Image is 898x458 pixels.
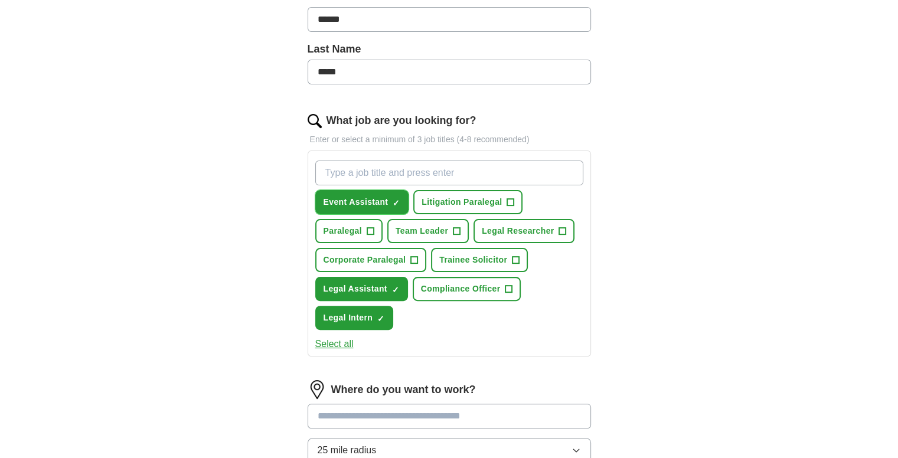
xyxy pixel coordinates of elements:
span: 25 mile radius [318,443,377,457]
span: ✓ [377,314,384,323]
label: What job are you looking for? [326,113,476,129]
button: Trainee Solicitor [431,248,528,272]
button: Team Leader [387,219,469,243]
button: Event Assistant✓ [315,190,409,214]
span: Corporate Paralegal [324,254,406,266]
span: Team Leader [396,225,448,237]
img: search.png [308,114,322,128]
span: Event Assistant [324,196,388,208]
span: Legal Intern [324,312,373,324]
span: Compliance Officer [421,283,501,295]
span: ✓ [393,198,400,208]
button: Select all [315,337,354,351]
button: Compliance Officer [413,277,521,301]
button: Paralegal [315,219,383,243]
img: location.png [308,380,326,399]
span: ✓ [392,285,399,295]
button: Legal Intern✓ [315,306,394,330]
button: Corporate Paralegal [315,248,427,272]
span: Legal Assistant [324,283,387,295]
span: Litigation Paralegal [422,196,502,208]
span: Legal Researcher [482,225,554,237]
span: Paralegal [324,225,362,237]
button: Legal Assistant✓ [315,277,408,301]
button: Litigation Paralegal [413,190,523,214]
label: Where do you want to work? [331,382,476,398]
input: Type a job title and press enter [315,161,583,185]
button: Legal Researcher [474,219,574,243]
span: Trainee Solicitor [439,254,507,266]
p: Enter or select a minimum of 3 job titles (4-8 recommended) [308,133,591,146]
label: Last Name [308,41,591,57]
